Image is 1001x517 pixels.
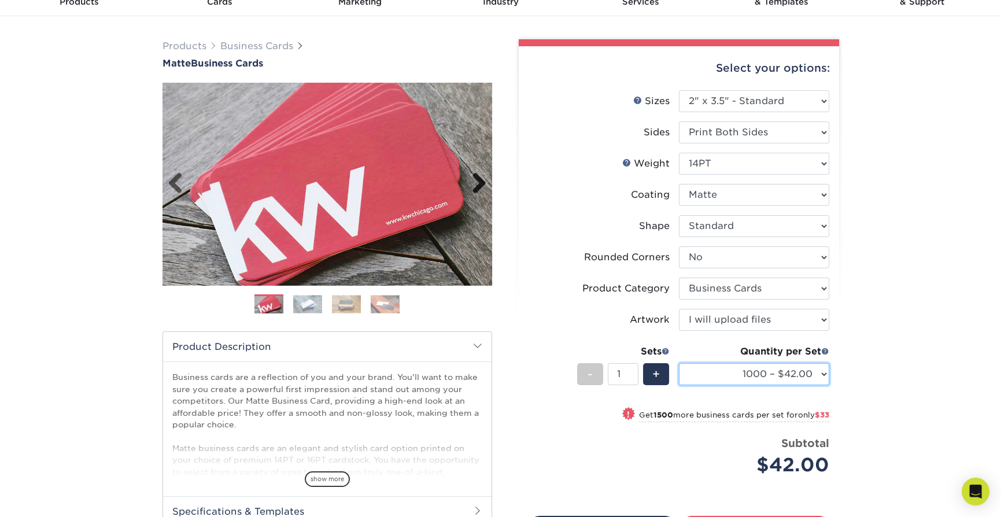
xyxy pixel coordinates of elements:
img: Business Cards 01 [254,290,283,319]
div: $42.00 [688,451,829,479]
h1: Business Cards [162,58,492,69]
a: MatteBusiness Cards [162,58,492,69]
span: - [588,365,593,383]
span: ! [627,408,630,420]
span: show more [305,471,350,487]
div: Quantity per Set [679,345,829,359]
div: Sizes [633,94,670,108]
a: Business Cards [220,40,293,51]
div: Open Intercom Messenger [962,478,989,505]
img: Business Cards 02 [293,295,322,313]
a: Products [162,40,206,51]
div: Select your options: [528,46,830,90]
strong: 1500 [653,411,673,419]
div: Shape [639,219,670,233]
div: Weight [622,157,670,171]
div: Artwork [630,313,670,327]
h2: Product Description [163,332,492,361]
span: only [798,411,829,419]
div: Coating [631,188,670,202]
img: Business Cards 04 [371,295,400,313]
small: Get more business cards per set for [639,411,829,422]
div: Sides [644,125,670,139]
img: Matte 01 [162,19,492,349]
img: Business Cards 03 [332,295,361,313]
div: Product Category [582,282,670,296]
span: Matte [162,58,191,69]
strong: Subtotal [781,437,829,449]
div: Sets [577,345,670,359]
span: + [652,365,660,383]
span: $33 [815,411,829,419]
div: Rounded Corners [584,250,670,264]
